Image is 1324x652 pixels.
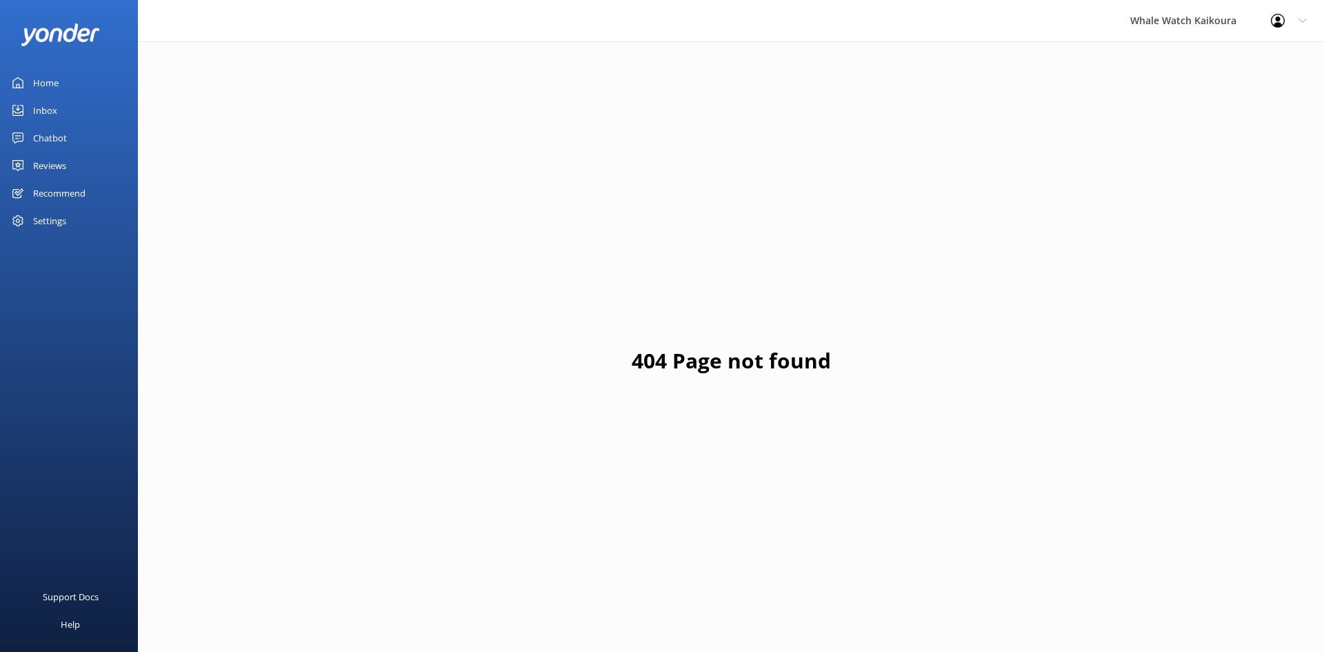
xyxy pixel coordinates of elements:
[33,97,57,124] div: Inbox
[61,611,80,638] div: Help
[21,23,100,46] img: yonder-white-logo.png
[33,124,67,152] div: Chatbot
[632,344,831,377] h1: 404 Page not found
[43,583,99,611] div: Support Docs
[33,152,66,179] div: Reviews
[33,179,86,207] div: Recommend
[33,207,66,235] div: Settings
[33,69,59,97] div: Home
